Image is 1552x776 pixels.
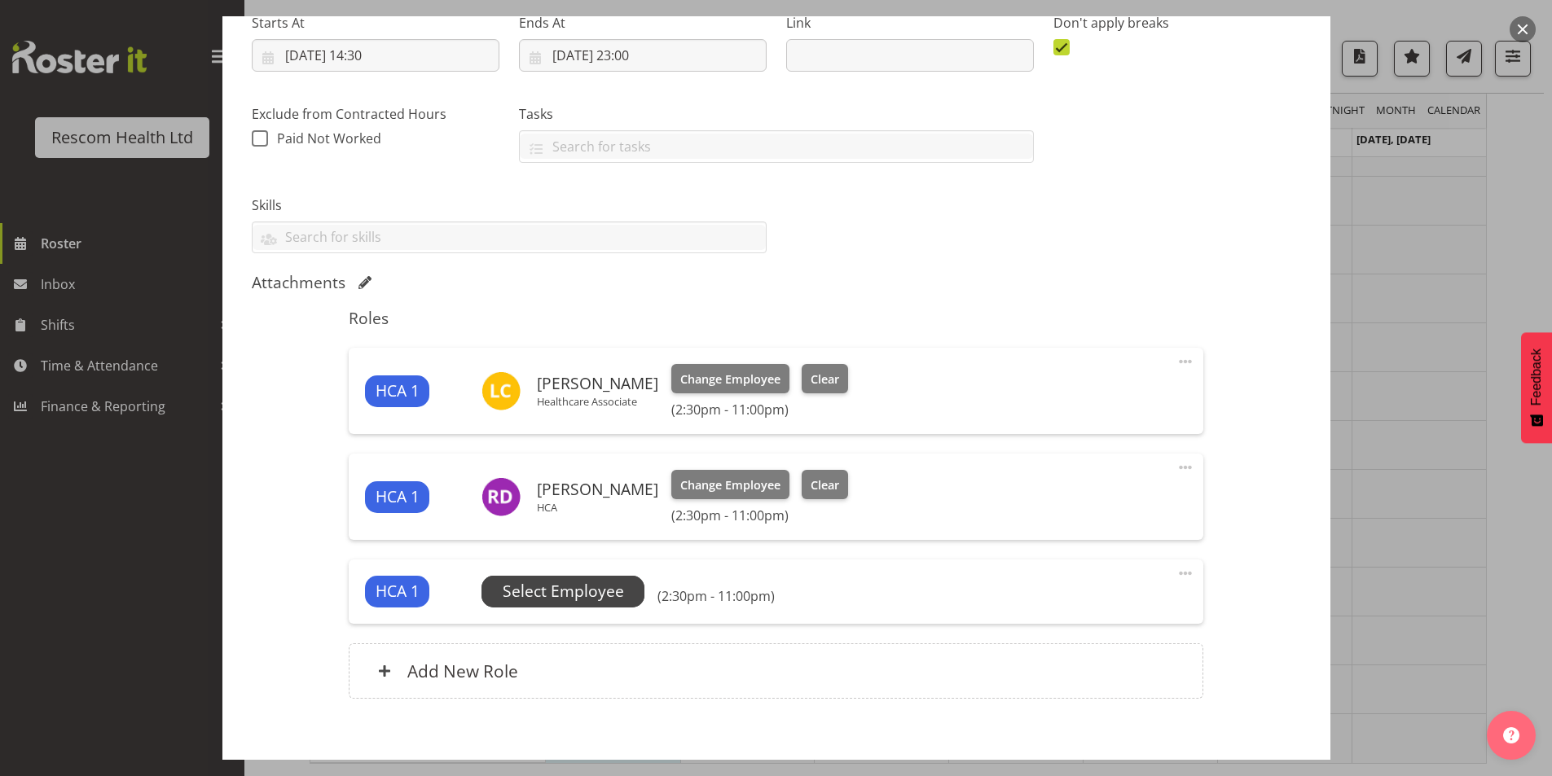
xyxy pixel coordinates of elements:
img: help-xxl-2.png [1503,727,1519,743]
h5: Roles [349,309,1203,328]
h5: Attachments [252,273,345,292]
span: Change Employee [680,476,780,494]
span: Change Employee [680,370,780,388]
span: Clear [811,476,839,494]
input: Click to select... [519,39,767,72]
input: Click to select... [252,39,499,72]
h6: [PERSON_NAME] [537,480,658,498]
label: Don't apply breaks [1053,13,1301,33]
input: Search for skills [253,225,766,250]
input: Search for tasks [520,134,1033,159]
span: HCA 1 [376,580,420,603]
span: Paid Not Worked [277,129,381,147]
label: Starts At [252,13,499,33]
p: HCA [537,501,658,514]
span: Select Employee [503,580,624,603]
button: Change Employee [671,470,789,499]
p: Healthcare Associate [537,395,658,408]
label: Link [786,13,1034,33]
h6: [PERSON_NAME] [537,375,658,392]
label: Skills [252,195,767,215]
span: HCA 1 [376,485,420,509]
span: HCA 1 [376,379,420,403]
h6: Add New Role [407,660,518,682]
span: Clear [811,370,839,388]
h6: (2:30pm - 11:00pm) [657,588,775,604]
button: Feedback - Show survey [1521,332,1552,443]
label: Tasks [519,104,1034,124]
img: liz-collett9727.jpg [481,371,521,410]
label: Ends At [519,13,767,33]
h6: (2:30pm - 11:00pm) [671,401,847,418]
label: Exclude from Contracted Hours [252,104,499,124]
button: Clear [802,470,848,499]
h6: (2:30pm - 11:00pm) [671,507,847,524]
img: raewyn-dunn6906.jpg [481,477,521,516]
button: Change Employee [671,364,789,393]
span: Feedback [1529,349,1544,406]
button: Clear [802,364,848,393]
